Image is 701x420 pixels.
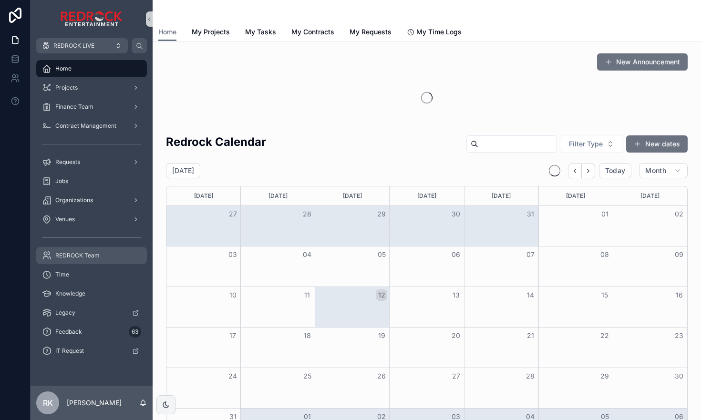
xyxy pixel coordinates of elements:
[61,11,123,27] img: App logo
[36,342,147,359] a: IT Request
[227,330,238,341] button: 17
[615,186,686,205] div: [DATE]
[582,164,595,178] button: Next
[525,289,536,301] button: 14
[525,249,536,260] button: 07
[450,289,462,301] button: 13
[291,23,334,42] a: My Contracts
[55,290,85,297] span: Knowledge
[55,122,116,130] span: Contract Management
[55,196,93,204] span: Organizations
[301,289,313,301] button: 11
[36,38,128,53] button: REDROCK LIVE
[55,309,75,317] span: Legacy
[376,249,387,260] button: 05
[36,247,147,264] a: REDROCK Team
[350,23,392,42] a: My Requests
[450,370,462,382] button: 27
[291,27,334,37] span: My Contracts
[301,208,313,220] button: 28
[673,208,685,220] button: 02
[605,166,626,175] span: Today
[166,134,266,150] h2: Redrock Calendar
[466,186,537,205] div: [DATE]
[350,27,392,37] span: My Requests
[36,266,147,283] a: Time
[36,285,147,302] a: Knowledge
[55,252,100,259] span: REDROCK Team
[626,135,688,153] button: New dates
[227,208,238,220] button: 27
[55,65,72,72] span: Home
[36,60,147,77] a: Home
[673,249,685,260] button: 09
[242,186,313,205] div: [DATE]
[376,208,387,220] button: 29
[416,27,462,37] span: My Time Logs
[450,249,462,260] button: 06
[599,208,610,220] button: 01
[540,186,611,205] div: [DATE]
[55,271,69,278] span: Time
[450,330,462,341] button: 20
[561,135,622,153] button: Select Button
[525,330,536,341] button: 21
[158,23,176,41] a: Home
[31,53,153,372] div: scrollable content
[645,166,666,175] span: Month
[55,84,78,92] span: Projects
[599,330,610,341] button: 22
[227,289,238,301] button: 10
[525,370,536,382] button: 28
[36,173,147,190] a: Jobs
[597,53,688,71] button: New Announcement
[569,139,603,149] span: Filter Type
[317,186,388,205] div: [DATE]
[245,27,276,37] span: My Tasks
[301,370,313,382] button: 25
[673,330,685,341] button: 23
[55,158,80,166] span: Requests
[55,328,82,336] span: Feedback
[36,79,147,96] a: Projects
[673,370,685,382] button: 30
[301,330,313,341] button: 18
[599,163,632,178] button: Today
[301,249,313,260] button: 04
[599,249,610,260] button: 08
[67,398,122,408] p: [PERSON_NAME]
[227,370,238,382] button: 24
[172,166,194,175] h2: [DATE]
[639,163,688,178] button: Month
[55,347,84,355] span: IT Request
[450,208,462,220] button: 30
[36,304,147,321] a: Legacy
[55,215,75,223] span: Venues
[36,323,147,340] a: Feedback63
[43,397,53,409] span: RK
[192,27,230,37] span: My Projects
[36,211,147,228] a: Venues
[36,154,147,171] a: Requests
[525,208,536,220] button: 31
[55,177,68,185] span: Jobs
[227,249,238,260] button: 03
[599,370,610,382] button: 29
[376,370,387,382] button: 26
[376,289,387,301] button: 12
[192,23,230,42] a: My Projects
[391,186,462,205] div: [DATE]
[158,27,176,37] span: Home
[168,186,239,205] div: [DATE]
[599,289,610,301] button: 15
[36,192,147,209] a: Organizations
[36,117,147,134] a: Contract Management
[55,103,93,111] span: Finance Team
[407,23,462,42] a: My Time Logs
[129,326,141,338] div: 63
[36,98,147,115] a: Finance Team
[245,23,276,42] a: My Tasks
[376,330,387,341] button: 19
